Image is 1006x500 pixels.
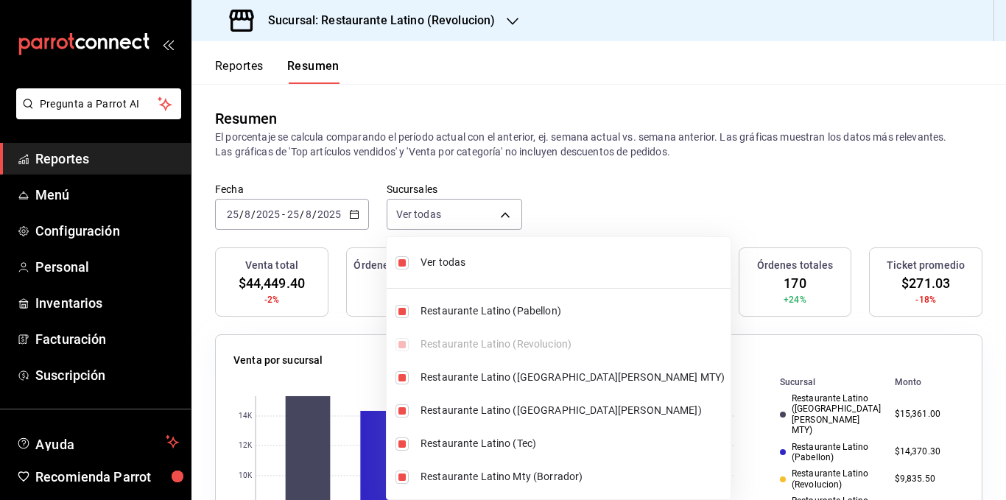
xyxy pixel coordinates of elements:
span: Restaurante Latino (Pabellon) [421,303,725,319]
span: Restaurante Latino ([GEOGRAPHIC_DATA][PERSON_NAME]) [421,403,725,418]
span: Restaurante Latino (Tec) [421,436,725,451]
span: Restaurante Latino ([GEOGRAPHIC_DATA][PERSON_NAME] MTY) [421,370,725,385]
span: Ver todas [421,255,725,270]
span: Restaurante Latino Mty (Borrador) [421,469,725,485]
